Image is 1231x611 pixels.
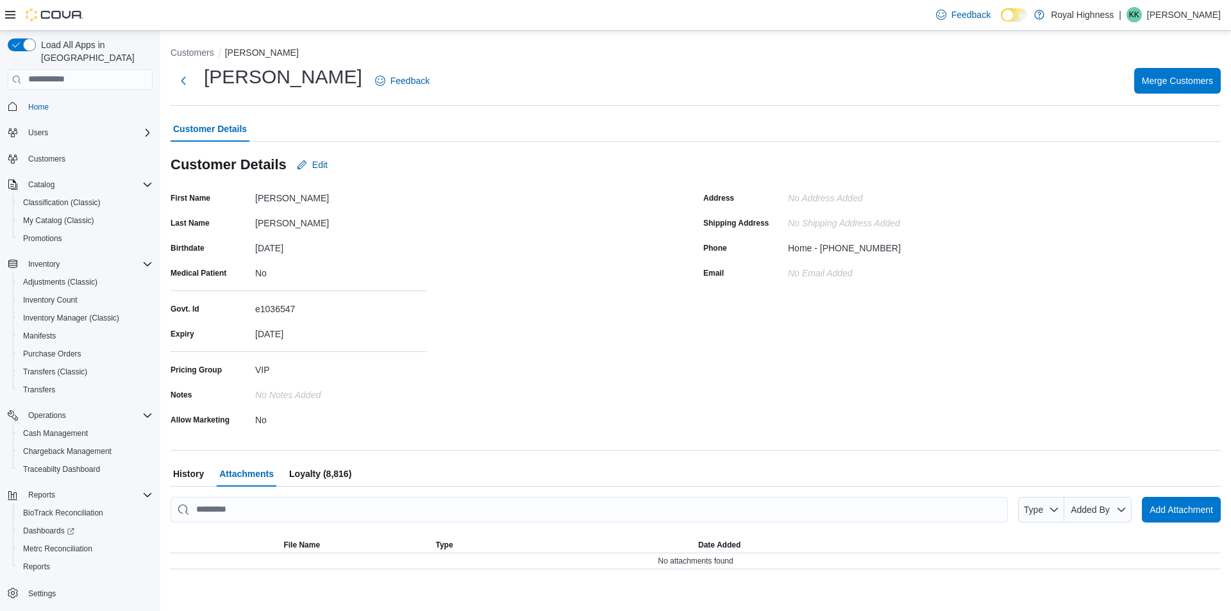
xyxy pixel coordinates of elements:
button: Catalog [23,177,60,192]
a: Manifests [18,328,61,344]
button: Operations [23,408,71,423]
label: Govt. Id [171,304,199,314]
a: Adjustments (Classic) [18,274,103,290]
span: Transfers (Classic) [23,367,87,377]
button: BioTrack Reconciliation [13,504,158,522]
span: Inventory Count [18,292,153,308]
div: [DATE] [255,324,427,339]
span: Metrc Reconciliation [23,544,92,554]
span: Date Added [698,540,741,550]
div: e1036547 [255,299,427,314]
span: Attachments [219,461,274,487]
label: Pricing Group [171,365,222,375]
span: KK [1129,7,1139,22]
a: Traceabilty Dashboard [18,462,105,477]
button: Customers [171,47,214,58]
span: Manifests [23,331,56,341]
span: No attachments found [658,556,733,566]
label: Address [703,193,734,203]
span: Transfers [18,382,153,398]
button: Promotions [13,230,158,247]
a: Dashboards [18,523,80,539]
a: Purchase Orders [18,346,87,362]
div: Home - [PHONE_NUMBER] [788,238,901,253]
a: Dashboards [13,522,158,540]
h3: Customer Details [171,157,287,172]
div: No Shipping Address added [788,213,960,228]
div: [PERSON_NAME] [255,188,427,203]
label: Phone [703,243,727,253]
span: Loyalty (8,816) [289,461,351,487]
span: Type [1024,505,1043,515]
div: [PERSON_NAME] [255,213,427,228]
button: Traceabilty Dashboard [13,460,158,478]
span: Feedback [390,74,430,87]
span: Reports [18,559,153,574]
button: Inventory [3,255,158,273]
span: Customer Details [173,116,247,142]
a: Chargeback Management [18,444,117,459]
span: Promotions [18,231,153,246]
span: Settings [23,585,153,601]
a: Inventory Count [18,292,83,308]
a: Settings [23,586,61,601]
span: Edit [312,158,328,171]
label: First Name [171,193,210,203]
span: Inventory [23,256,153,272]
label: Allow Marketing [171,415,230,425]
span: Inventory Manager (Classic) [23,313,119,323]
span: Dashboards [23,526,74,536]
nav: An example of EuiBreadcrumbs [171,46,1221,62]
button: Add Attachment [1142,497,1221,523]
a: Customers [23,151,71,167]
a: BioTrack Reconciliation [18,505,108,521]
a: Feedback [931,2,996,28]
p: | [1119,7,1121,22]
span: Promotions [23,233,62,244]
span: Customers [28,154,65,164]
button: Inventory [23,256,65,272]
a: Feedback [370,68,435,94]
span: Customers [23,151,153,167]
button: Reports [23,487,60,503]
span: Users [23,125,153,140]
button: Merge Customers [1134,68,1221,94]
button: Reports [3,486,158,504]
span: Traceabilty Dashboard [23,464,100,474]
span: Metrc Reconciliation [18,541,153,557]
div: No Email added [788,263,853,278]
button: My Catalog (Classic) [13,212,158,230]
span: Transfers (Classic) [18,364,153,380]
span: Reports [23,562,50,572]
label: Birthdate [171,243,205,253]
span: Operations [28,410,66,421]
button: Manifests [13,327,158,345]
a: Classification (Classic) [18,195,106,210]
span: File Name [283,540,320,550]
span: Load All Apps in [GEOGRAPHIC_DATA] [36,38,153,64]
span: Traceabilty Dashboard [18,462,153,477]
label: Medical Patient [171,268,226,278]
label: Shipping Address [703,218,769,228]
span: Added By [1071,505,1110,515]
button: Transfers [13,381,158,399]
button: Chargeback Management [13,442,158,460]
div: No Address added [788,188,960,203]
span: Classification (Classic) [18,195,153,210]
span: Purchase Orders [23,349,81,359]
div: [DATE] [255,238,427,253]
button: Operations [3,406,158,424]
label: Expiry [171,329,194,339]
span: Reports [28,490,55,500]
button: Edit [292,152,333,178]
button: Settings [3,583,158,602]
button: Reports [13,558,158,576]
label: Last Name [171,218,210,228]
span: Dashboards [18,523,153,539]
span: Settings [28,589,56,599]
a: My Catalog (Classic) [18,213,99,228]
button: Type [1018,497,1064,523]
span: Inventory Count [23,295,78,305]
button: Added By [1064,497,1132,523]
